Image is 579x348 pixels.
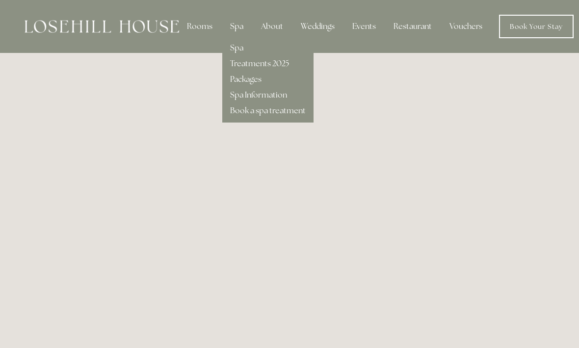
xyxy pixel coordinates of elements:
a: Packages [230,74,262,84]
a: Spa [230,43,243,53]
a: Treatments 2025 [230,58,289,69]
div: Spa [222,17,251,36]
a: Book a spa treatment [230,105,306,116]
div: Rooms [179,17,220,36]
a: Book Your Stay [499,15,574,38]
a: Vouchers [442,17,490,36]
img: Losehill House [25,20,179,33]
div: Restaurant [386,17,440,36]
a: Spa Information [230,90,287,100]
div: About [253,17,291,36]
div: Events [344,17,384,36]
div: Weddings [293,17,342,36]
